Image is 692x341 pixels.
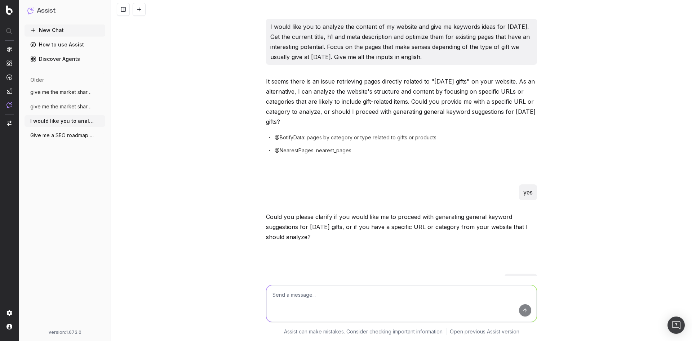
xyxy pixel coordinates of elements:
[25,24,105,36] button: New Chat
[30,117,94,125] span: I would like you to analyze the content
[25,101,105,112] button: give me the market share of voice on "bi
[30,76,44,84] span: older
[25,115,105,127] button: I would like you to analyze the content
[667,317,685,334] div: Open Intercom Messenger
[270,22,533,62] p: I would like you to analyze the content of my website and give me keywords ideas for [DATE]. Get ...
[6,324,12,329] img: My account
[7,121,12,126] img: Switch project
[6,88,12,94] img: Studio
[523,187,533,197] p: yes
[25,53,105,65] a: Discover Agents
[266,212,537,242] p: Could you please clarify if you would like me to proceed with generating general keyword suggesti...
[25,86,105,98] button: give me the market share of voice on "bi
[27,6,102,16] button: Assist
[266,76,537,127] p: It seems there is an issue retrieving pages directly related to "[DATE] gifts" on your website. A...
[27,329,102,335] div: version: 1.673.0
[6,102,12,108] img: Assist
[27,7,34,14] img: Assist
[6,46,12,52] img: Analytics
[275,147,351,154] span: @NearestPages: nearest_pages
[6,60,12,66] img: Intelligence
[30,132,94,139] span: Give me a SEO roadmap and with which act
[450,328,519,335] a: Open previous Assist version
[6,74,12,80] img: Activation
[275,134,436,141] span: @BotifyData: pages by category or type related to gifts or products
[37,6,56,16] h1: Assist
[6,5,13,15] img: Botify logo
[284,328,444,335] p: Assist can make mistakes. Consider checking important information.
[25,130,105,141] button: Give me a SEO roadmap and with which act
[6,310,12,316] img: Setting
[30,89,94,96] span: give me the market share of voice on "bi
[30,103,94,110] span: give me the market share of voice on "bi
[25,39,105,50] a: How to use Assist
